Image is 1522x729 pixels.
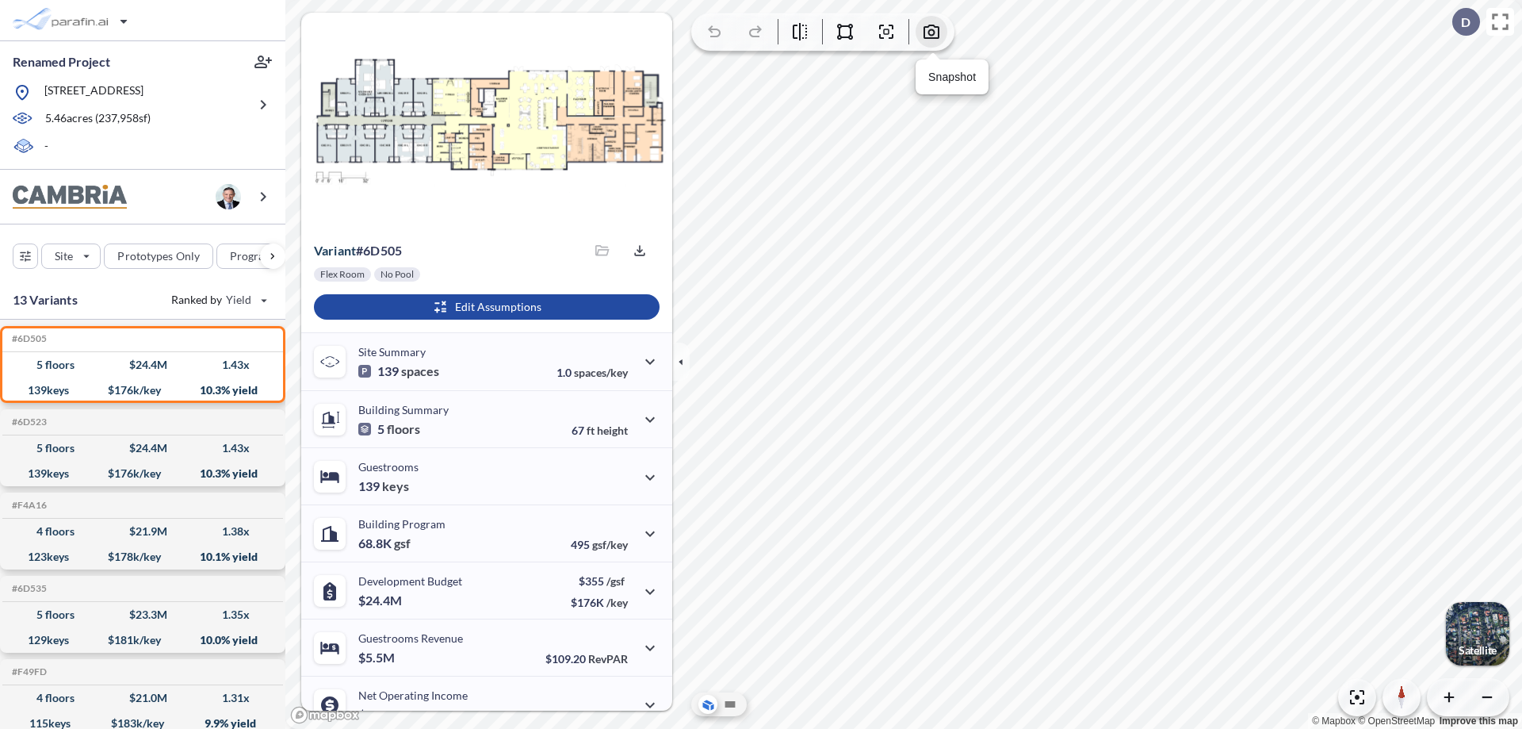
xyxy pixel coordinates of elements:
p: 139 [358,363,439,379]
span: gsf [394,535,411,551]
button: Site [41,244,101,269]
span: gsf/key [592,538,628,551]
p: Building Program [358,517,446,531]
p: 67 [572,424,628,437]
span: keys [382,478,409,494]
p: 13 Variants [13,290,78,309]
p: No Pool [380,268,414,281]
img: Switcher Image [1446,602,1509,666]
p: $176K [571,596,628,609]
p: $2.5M [358,707,397,723]
p: - [44,138,48,156]
img: user logo [216,184,241,209]
p: Guestrooms Revenue [358,631,463,645]
button: Aerial View [698,695,717,714]
p: Net Operating Income [358,689,468,702]
h5: Click to copy the code [9,416,47,428]
p: $355 [571,574,628,588]
p: Flex Room [320,268,365,281]
p: Satellite [1459,644,1497,657]
p: D [1461,15,1470,29]
button: Switcher ImageSatellite [1446,602,1509,666]
p: 1.0 [556,366,628,379]
p: Edit Assumptions [455,299,541,315]
a: OpenStreetMap [1358,716,1435,727]
p: $5.5M [358,650,397,666]
span: margin [593,709,628,723]
p: 5 [358,421,420,437]
h5: Click to copy the code [9,500,47,511]
p: Site [55,248,73,264]
p: 45.0% [560,709,628,723]
span: floors [387,421,420,437]
img: BrandImage [13,185,127,209]
button: Ranked by Yield [159,287,277,313]
a: Mapbox homepage [290,706,360,724]
span: RevPAR [588,652,628,666]
p: $109.20 [545,652,628,666]
span: ft [587,424,595,437]
p: [STREET_ADDRESS] [44,82,143,102]
p: Prototypes Only [117,248,200,264]
span: spaces [401,363,439,379]
p: $24.4M [358,593,404,608]
span: spaces/key [574,366,628,379]
p: Building Summary [358,403,449,416]
p: Development Budget [358,574,462,588]
span: /gsf [606,574,625,588]
p: 139 [358,478,409,494]
h5: Click to copy the code [9,583,47,594]
span: /key [606,596,628,609]
button: Edit Assumptions [314,294,660,320]
span: Yield [226,292,252,308]
p: Renamed Project [13,53,110,71]
p: 68.8K [358,535,411,551]
p: # 6d505 [314,243,402,259]
a: Mapbox [1312,716,1356,727]
p: Site Summary [358,345,426,359]
span: Variant [314,243,356,258]
p: Snapshot [928,69,976,86]
a: Improve this map [1440,716,1518,727]
h5: Click to copy the code [9,333,47,344]
button: Program [216,244,302,269]
p: Guestrooms [358,460,419,474]
span: height [597,424,628,437]
p: Program [230,248,274,264]
h5: Click to copy the code [9,666,47,677]
button: Site Plan [721,695,740,714]
button: Prototypes Only [104,244,213,269]
p: 495 [571,538,628,551]
p: 5.46 acres ( 237,958 sf) [45,110,151,128]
